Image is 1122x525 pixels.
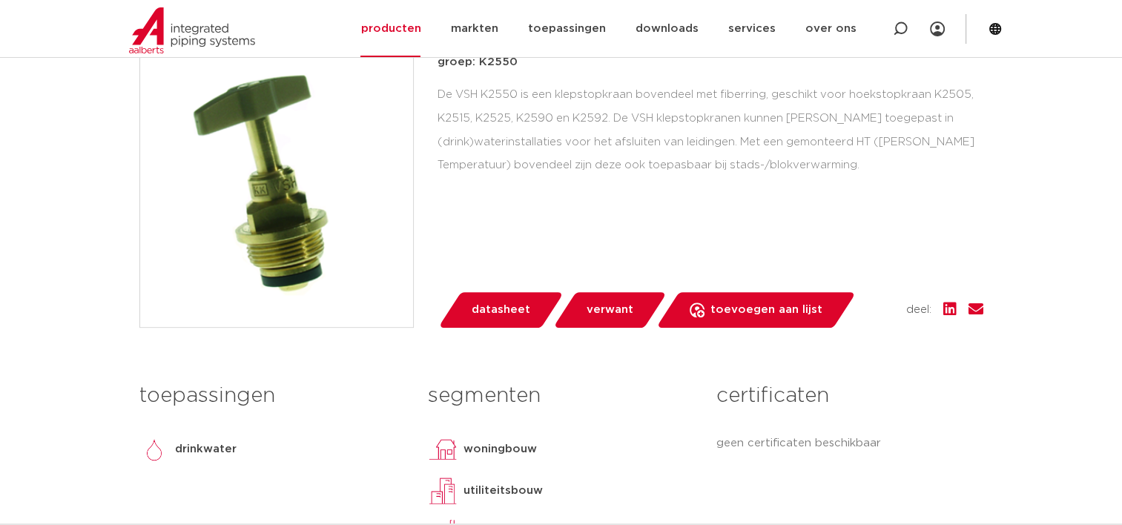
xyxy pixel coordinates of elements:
span: toevoegen aan lijst [710,298,822,322]
img: woningbouw [428,435,458,464]
span: deel: [906,301,931,319]
h3: certificaten [716,381,983,411]
img: utiliteitsbouw [428,476,458,506]
p: geen certificaten beschikbaar [716,435,983,452]
img: drinkwater [139,435,169,464]
span: datasheet [472,298,530,322]
a: datasheet [438,292,564,328]
a: verwant [552,292,667,328]
img: Product Image for VSH klepstopkraan bovendeel met fiberring [140,54,413,327]
p: utiliteitsbouw [463,482,543,500]
div: De VSH K2550 is een klepstopkraan bovendeel met fiberring, geschikt voor hoekstopkraan K2505, K25... [438,83,983,177]
h3: segmenten [428,381,694,411]
span: verwant [587,298,633,322]
p: woningbouw [463,440,537,458]
h3: toepassingen [139,381,406,411]
p: drinkwater [175,440,237,458]
p: groep: K2550 [438,53,983,71]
